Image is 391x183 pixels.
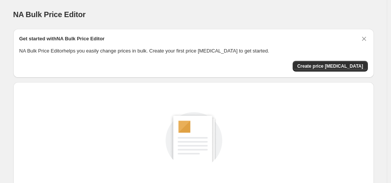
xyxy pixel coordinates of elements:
span: NA Bulk Price Editor [13,10,86,19]
p: NA Bulk Price Editor helps you easily change prices in bulk. Create your first price [MEDICAL_DAT... [19,47,368,55]
button: Create price change job [293,61,368,72]
button: Dismiss card [360,35,368,43]
span: Create price [MEDICAL_DATA] [297,63,363,69]
h2: Get started with NA Bulk Price Editor [19,35,105,43]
